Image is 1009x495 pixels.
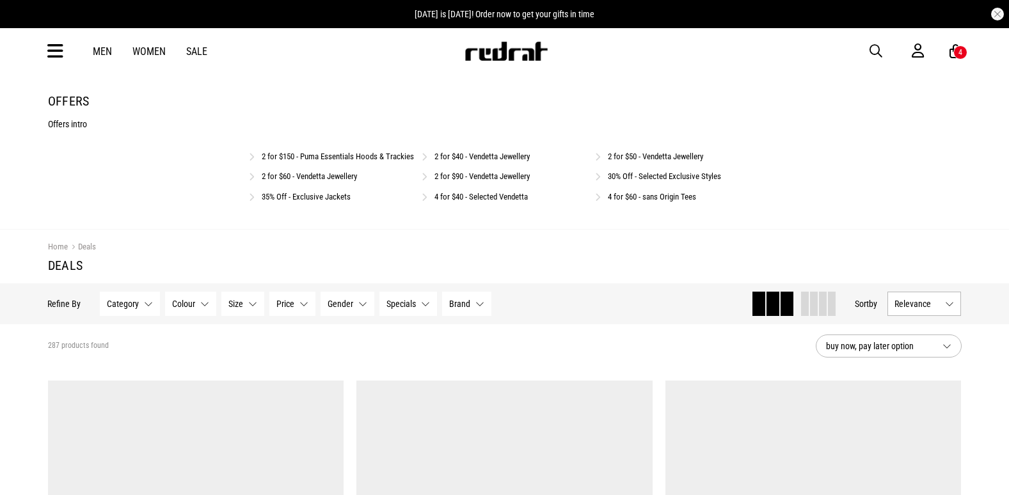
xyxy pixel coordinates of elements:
span: 287 products found [48,341,109,351]
button: Brand [443,292,492,316]
span: Colour [173,299,196,309]
button: buy now, pay later option [816,334,962,357]
a: 2 for $90 - Vendetta Jewellery [434,171,530,181]
button: Price [270,292,316,316]
a: 4 [949,45,962,58]
span: by [870,299,878,309]
p: Refine By [48,299,81,309]
span: Price [277,299,295,309]
a: 2 for $150 - Puma Essentials Hoods & Trackies [262,152,414,161]
a: 35% Off - Exclusive Jackets [262,192,351,201]
span: Gender [328,299,354,309]
img: Redrat logo [464,42,548,61]
a: 2 for $50 - Vendetta Jewellery [608,152,703,161]
button: Category [100,292,161,316]
button: Size [222,292,265,316]
button: Sortby [855,296,878,311]
button: Relevance [888,292,962,316]
a: 4 for $40 - Selected Vendetta [434,192,528,201]
a: 2 for $40 - Vendetta Jewellery [434,152,530,161]
span: Specials [387,299,417,309]
button: Gender [321,292,375,316]
span: [DATE] is [DATE]! Order now to get your gifts in time [415,9,594,19]
p: Offers intro [48,119,962,129]
div: 4 [958,48,962,57]
button: Specials [380,292,438,316]
a: Women [132,45,166,58]
a: 2 for $60 - Vendetta Jewellery [262,171,357,181]
span: Brand [450,299,471,309]
a: Home [48,242,68,251]
a: 30% Off - Selected Exclusive Styles [608,171,721,181]
h1: Offers [48,93,962,109]
a: Men [93,45,112,58]
a: 4 for $60 - sans Origin Tees [608,192,696,201]
a: Deals [68,242,96,254]
span: Category [107,299,139,309]
span: Relevance [895,299,941,309]
span: buy now, pay later option [826,338,932,354]
a: Sale [186,45,207,58]
button: Colour [166,292,217,316]
span: Size [229,299,244,309]
h1: Deals [48,258,962,273]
